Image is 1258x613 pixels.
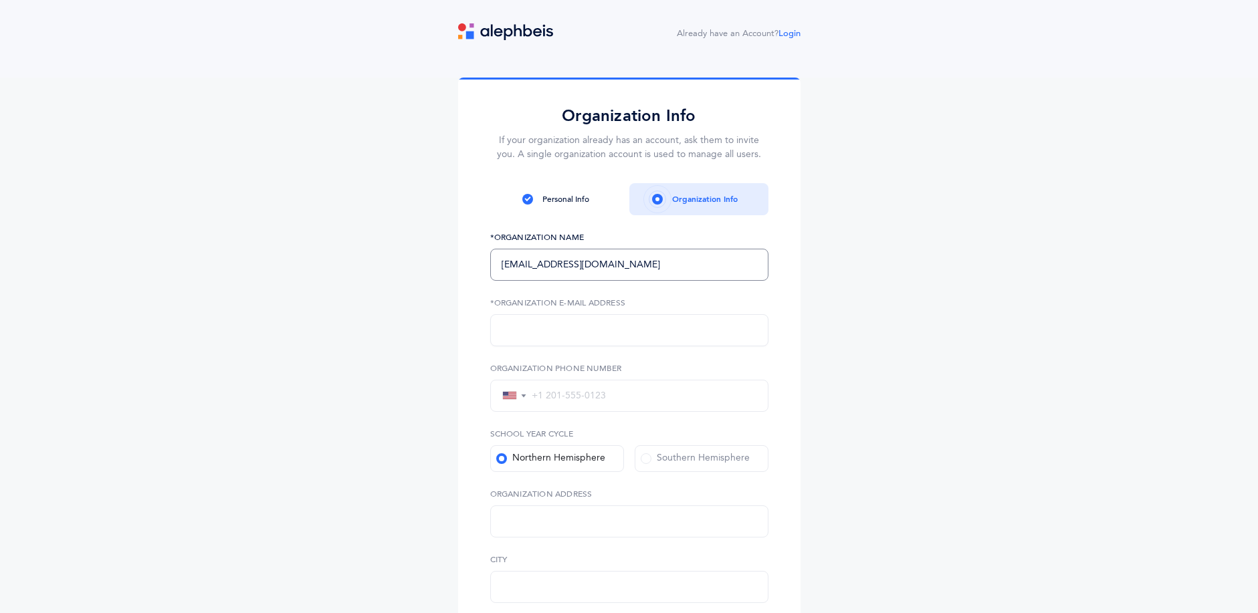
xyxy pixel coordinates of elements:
input: +1 201-555-0123 [527,390,757,402]
img: logo.svg [458,23,553,40]
label: City [490,554,768,566]
div: Organization Info [672,193,738,205]
label: School Year Cycle [490,428,768,440]
div: Personal Info [542,193,589,205]
label: Organization Phone Number [490,362,768,374]
div: Southern Hemisphere [641,452,750,465]
span: ▼ [520,391,527,400]
div: Already have an Account? [677,27,801,41]
div: Northern Hemisphere [496,452,605,465]
label: *Organization E-Mail Address [490,297,768,309]
p: If your organization already has an account, ask them to invite you. A single organization accoun... [490,134,768,162]
label: *Organization Name [490,231,768,243]
a: Login [778,29,801,38]
h2: Organization Info [490,106,768,126]
label: Organization Address [490,488,768,500]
